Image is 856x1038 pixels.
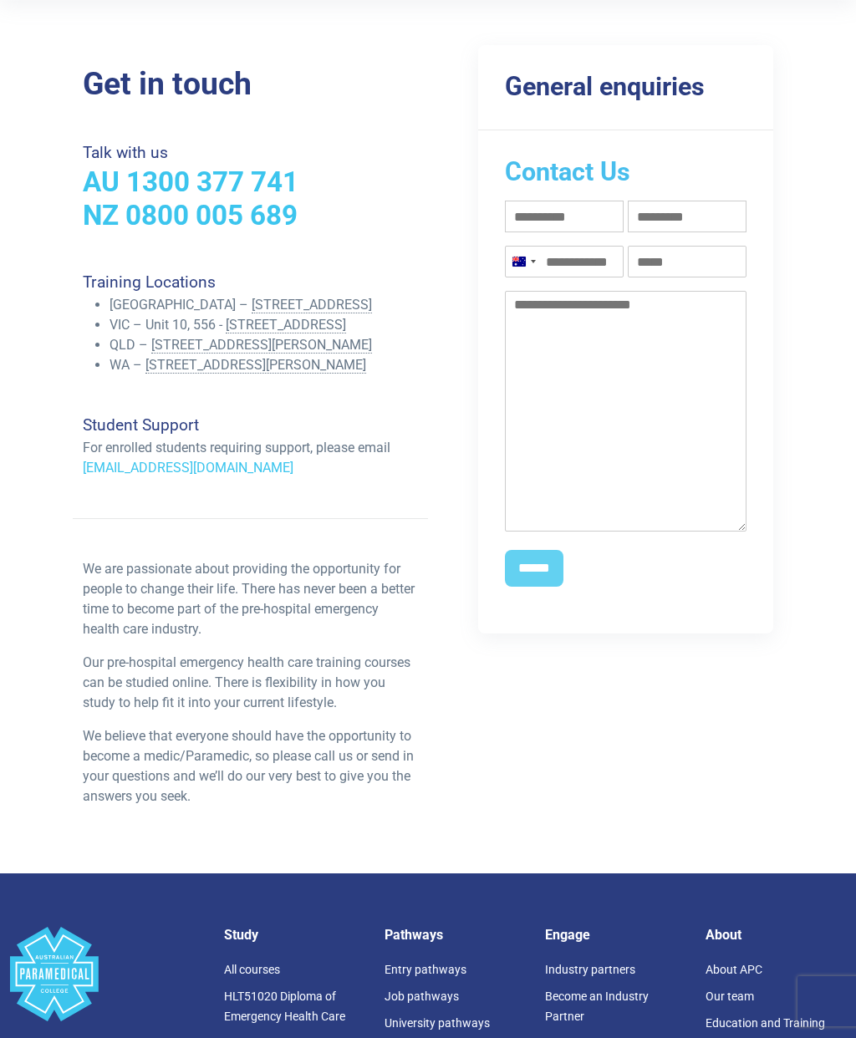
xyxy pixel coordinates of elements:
a: Industry partners [545,963,635,976]
a: Entry pathways [385,963,466,976]
p: Our pre-hospital emergency health care training courses can be studied online. There is flexibili... [83,653,418,713]
h5: Engage [545,927,685,943]
a: AU 1300 377 741 [83,165,298,198]
p: We are passionate about providing the opportunity for people to change their life. There has neve... [83,559,418,639]
h4: Student Support [83,415,418,435]
a: University pathways [385,1016,490,1030]
a: [EMAIL_ADDRESS][DOMAIN_NAME] [83,460,293,476]
h2: Get in touch [83,65,418,103]
a: Our team [706,990,754,1003]
p: We believe that everyone should have the opportunity to become a medic/Paramedic, so please call ... [83,726,418,806]
h5: Pathways [385,927,525,943]
button: Selected country [506,247,541,277]
li: [GEOGRAPHIC_DATA] – [110,295,418,315]
p: For enrolled students requiring support, please email [83,438,418,458]
a: Become an Industry Partner [545,990,649,1023]
a: About APC [706,963,762,976]
a: Space [10,927,204,1021]
h4: Talk with us [83,143,418,162]
a: HLT51020 Diploma of Emergency Health Care [224,990,345,1023]
h5: Study [224,927,364,943]
a: All courses [224,963,280,976]
li: QLD – [110,335,418,355]
li: VIC – Unit 10, 556 - [110,315,418,335]
h2: Contact Us [505,157,746,188]
li: WA – [110,355,418,375]
h4: Training Locations [83,272,418,292]
h3: General enquiries [505,72,746,103]
a: Job pathways [385,990,459,1003]
a: NZ 0800 005 689 [83,199,298,232]
h5: About [706,927,846,943]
